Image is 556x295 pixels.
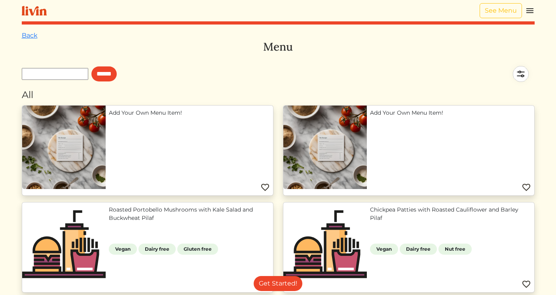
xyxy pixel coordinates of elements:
a: Back [22,32,38,39]
a: Chickpea Patties with Roasted Cauliflower and Barley Pilaf [370,206,531,222]
img: livin-logo-a0d97d1a881af30f6274990eb6222085a2533c92bbd1e4f22c21b4f0d0e3210c.svg [22,6,47,16]
a: See Menu [480,3,522,18]
img: menu_hamburger-cb6d353cf0ecd9f46ceae1c99ecbeb4a00e71ca567a856bd81f57e9d8c17bb26.svg [525,6,535,15]
img: filter-5a7d962c2457a2d01fc3f3b070ac7679cf81506dd4bc827d76cf1eb68fb85cd7.svg [507,60,535,88]
h3: Menu [22,40,535,54]
img: Favorite menu item [260,183,270,192]
a: Add Your Own Menu Item! [370,109,531,117]
img: Favorite menu item [522,183,531,192]
a: Roasted Portobello Mushrooms with Kale Salad and Buckwheat Pilaf [109,206,270,222]
div: All [22,88,535,102]
a: Get Started! [254,276,302,291]
a: Add Your Own Menu Item! [109,109,270,117]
